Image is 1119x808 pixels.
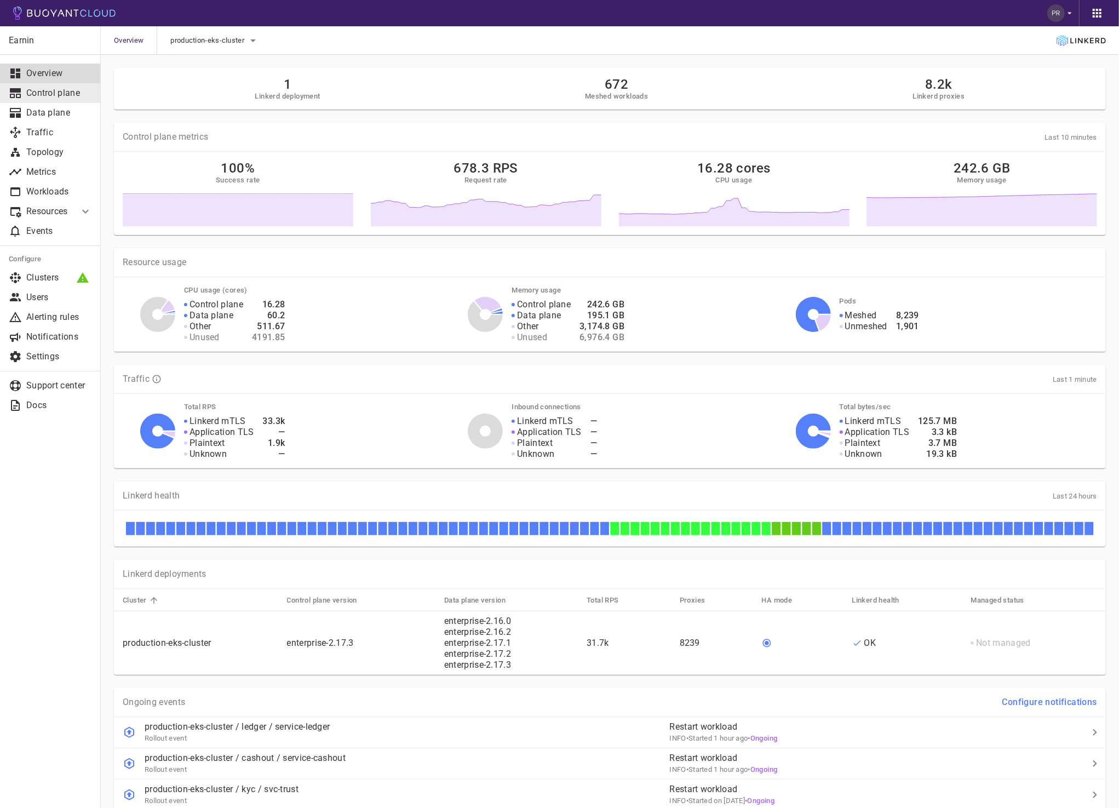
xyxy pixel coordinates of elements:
p: 31.7k [587,638,671,649]
img: Priya Namasivayam [1047,4,1065,22]
button: Configure notifications [998,692,1101,712]
h5: Configure [9,255,92,263]
span: HA mode [762,595,807,605]
h4: 6,976.4 GB [579,332,624,343]
a: Configure notifications [998,696,1101,707]
p: Restart workload [670,753,1051,764]
a: enterprise-2.17.3 [444,660,511,670]
h5: Meshed workloads [585,92,648,101]
p: Application TLS [845,427,910,438]
p: Linkerd mTLS [517,416,573,427]
h4: 242.6 GB [579,299,624,310]
p: Topology [26,147,92,158]
span: Ongoing [748,796,775,805]
span: Rollout event [145,734,187,742]
h4: 3.7 MB [918,438,957,449]
p: Settings [26,351,92,362]
button: production-eks-cluster [170,32,260,49]
span: INFO [670,734,686,742]
h5: Cluster [123,596,147,605]
p: Traffic [123,374,150,385]
a: enterprise-2.17.2 [444,649,511,659]
h5: Request rate [464,176,507,185]
span: • [745,796,774,805]
h5: Total RPS [587,596,619,605]
p: OK [864,638,876,649]
h4: — [590,416,597,427]
h4: 19.3 kB [918,449,957,460]
span: Rollout event [145,765,187,773]
h5: HA mode [762,596,793,605]
span: Last 1 minute [1053,375,1097,383]
span: Thu, 21 Aug 2025 12:26:47 EDT / Thu, 21 Aug 2025 16:26:47 UTC [686,765,748,773]
p: Control plane [190,299,243,310]
p: Plaintext [190,438,225,449]
h5: Managed status [971,596,1024,605]
h4: 195.1 GB [579,310,624,321]
a: 242.6 GBMemory usage [866,161,1097,226]
p: Linkerd deployments [123,569,206,580]
span: Linkerd health [852,595,914,605]
relative-time: 1 hour ago [714,734,748,742]
p: Data plane [517,310,561,321]
p: Linkerd health [123,490,180,501]
h4: 4191.85 [252,332,285,343]
p: Support center [26,380,92,391]
p: Unknown [517,449,554,460]
relative-time: on [DATE] [714,796,745,805]
span: Last 24 hours [1053,492,1097,500]
span: • [748,765,778,773]
a: enterprise-2.16.0 [444,616,511,626]
p: Metrics [26,167,92,177]
p: Restart workload [670,721,1051,732]
p: production-eks-cluster / ledger / service-ledger [145,721,330,732]
h5: Success rate [216,176,260,185]
p: Other [190,321,211,332]
h4: — [263,427,285,438]
h4: — [263,449,285,460]
p: Events [26,226,92,237]
h4: 16.28 [252,299,285,310]
h4: 3,174.8 GB [579,321,624,332]
p: Clusters [26,272,92,283]
h5: Memory usage [957,176,1007,185]
h5: Linkerd health [852,596,900,605]
span: INFO [670,796,686,805]
h4: — [590,438,597,449]
span: INFO [670,765,686,773]
p: Meshed [845,310,877,321]
a: enterprise-2.17.3 [287,638,354,648]
span: Thu, 21 Aug 2025 12:36:44 EDT / Thu, 21 Aug 2025 16:36:44 UTC [686,734,748,742]
p: Not managed [976,638,1030,649]
p: Other [517,321,539,332]
h2: 100% [221,161,255,176]
h2: 242.6 GB [954,161,1010,176]
p: Unknown [845,449,882,460]
span: Rollout event [145,796,187,805]
h5: Control plane version [287,596,357,605]
p: Resource usage [123,257,1097,268]
p: Unknown [190,449,227,460]
span: production-eks-cluster [170,36,246,45]
relative-time: 1 hour ago [714,765,748,773]
h2: 1 [255,77,320,92]
h4: 125.7 MB [918,416,957,427]
p: Data plane [26,107,92,118]
h5: Data plane version [444,596,506,605]
span: Managed status [971,595,1038,605]
h4: 33.3k [263,416,285,427]
h2: 672 [585,77,648,92]
p: Notifications [26,331,92,342]
h4: Configure notifications [1002,697,1097,708]
p: Alerting rules [26,312,92,323]
p: Users [26,292,92,303]
p: Control plane [517,299,571,310]
a: 16.28 coresCPU usage [619,161,850,226]
p: production-eks-cluster / cashout / service-cashout [145,753,346,764]
p: Workloads [26,186,92,197]
h5: Linkerd proxies [913,92,965,101]
p: Application TLS [517,427,582,438]
p: Control plane metrics [123,131,208,142]
h5: Proxies [680,596,705,605]
span: Mon, 07 Jul 2025 21:51:23 EDT / Tue, 08 Jul 2025 01:51:23 UTC [686,796,745,805]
